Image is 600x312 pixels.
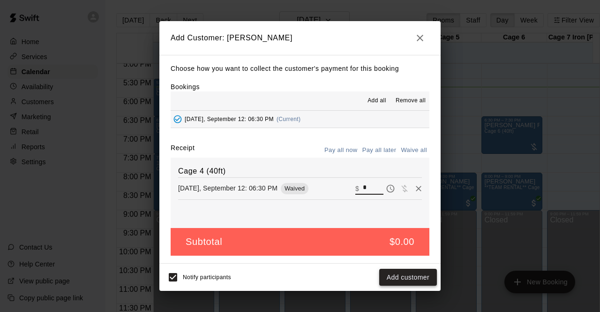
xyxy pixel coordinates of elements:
button: Added - Collect Payment[DATE], September 12: 06:30 PM(Current) [171,111,429,128]
button: Add customer [379,269,437,286]
span: Waive payment [397,184,412,192]
label: Bookings [171,83,200,91]
h2: Add Customer: [PERSON_NAME] [159,21,441,55]
button: Added - Collect Payment [171,112,185,126]
p: [DATE], September 12: 06:30 PM [178,183,277,193]
span: Add all [367,96,386,106]
span: Notify participants [183,274,231,281]
h5: Subtotal [186,236,222,248]
h6: Cage 4 (40ft) [178,165,422,177]
button: Add all [362,93,392,108]
button: Pay all now [322,143,360,158]
span: Remove all [396,96,426,106]
button: Pay all later [360,143,399,158]
span: (Current) [277,116,301,122]
button: Waive all [398,143,429,158]
span: Pay later [383,184,397,192]
button: Remove [412,182,426,196]
p: Choose how you want to collect the customer's payment for this booking [171,63,429,75]
label: Receipt [171,143,195,158]
span: Waived [281,185,308,192]
p: $ [355,184,359,193]
span: [DATE], September 12: 06:30 PM [185,116,274,122]
button: Remove all [392,93,429,108]
h5: $0.00 [390,236,414,248]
